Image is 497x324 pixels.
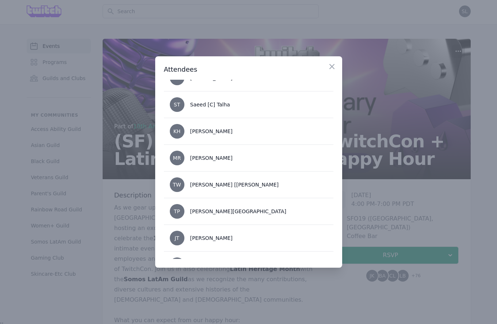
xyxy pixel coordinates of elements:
div: [PERSON_NAME][GEOGRAPHIC_DATA] [190,208,286,215]
div: [PERSON_NAME] [190,154,233,162]
h3: Attendees [164,65,333,74]
div: [PERSON_NAME] [190,234,233,242]
div: Saeed [C] Talha [190,101,230,108]
span: TW [173,182,181,187]
span: JT [175,236,179,241]
div: [PERSON_NAME] [[PERSON_NAME] [190,181,279,188]
span: KH [173,129,181,134]
span: MT [173,75,181,80]
span: MR [173,155,181,161]
span: ST [174,102,180,107]
div: [PERSON_NAME] [190,128,233,135]
span: TP [174,209,180,214]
